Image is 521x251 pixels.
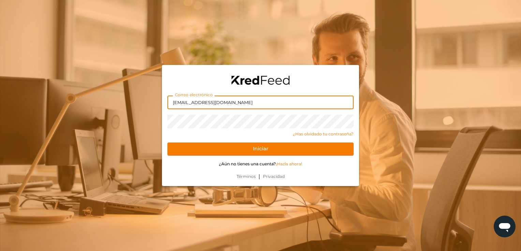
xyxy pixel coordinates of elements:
button: Iniciar [167,143,354,155]
a: ¿Has olvidado tu contraseña? [167,131,354,137]
a: ¡Hazla ahora! [276,161,302,166]
a: Términos [234,173,258,180]
label: Correo electrónico [173,92,214,98]
div: | [162,172,359,186]
img: chatIcon [498,220,511,233]
a: Privacidad [260,173,287,180]
p: ¿Aún no tienes una cuenta? [167,161,354,167]
img: logo-black.png [232,76,289,85]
